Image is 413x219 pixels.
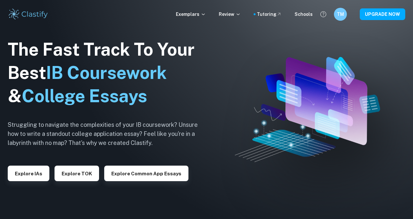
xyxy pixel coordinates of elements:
[8,120,208,148] h6: Struggling to navigate the complexities of your IB coursework? Unsure how to write a standout col...
[8,166,49,181] button: Explore IAs
[104,166,188,181] button: Explore Common App essays
[8,170,49,176] a: Explore IAs
[46,62,167,83] span: IB Coursework
[8,38,208,108] h1: The Fast Track To Your Best &
[104,170,188,176] a: Explore Common App essays
[55,166,99,181] button: Explore TOK
[295,11,313,18] a: Schools
[219,11,241,18] p: Review
[360,8,405,20] button: UPGRADE NOW
[176,11,206,18] p: Exemplars
[337,11,344,18] h6: TM
[8,8,49,21] img: Clastify logo
[318,9,329,20] button: Help and Feedback
[235,57,380,162] img: Clastify hero
[55,170,99,176] a: Explore TOK
[22,86,147,106] span: College Essays
[334,8,347,21] button: TM
[257,11,282,18] a: Tutoring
